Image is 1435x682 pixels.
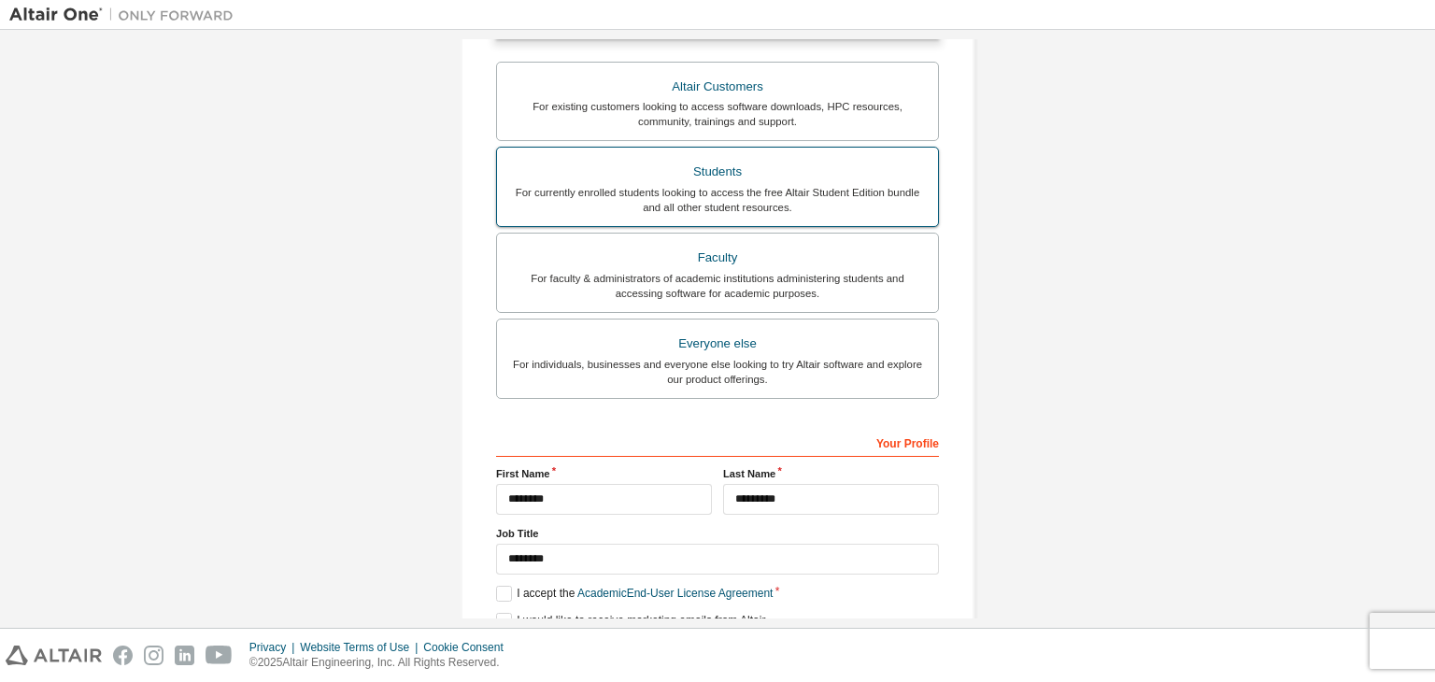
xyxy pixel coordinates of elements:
[206,646,233,665] img: youtube.svg
[9,6,243,24] img: Altair One
[496,427,939,457] div: Your Profile
[508,357,927,387] div: For individuals, businesses and everyone else looking to try Altair software and explore our prod...
[175,646,194,665] img: linkedin.svg
[249,640,300,655] div: Privacy
[577,587,773,600] a: Academic End-User License Agreement
[496,586,773,602] label: I accept the
[496,613,765,629] label: I would like to receive marketing emails from Altair
[508,245,927,271] div: Faculty
[508,331,927,357] div: Everyone else
[113,646,133,665] img: facebook.svg
[496,466,712,481] label: First Name
[508,159,927,185] div: Students
[423,640,514,655] div: Cookie Consent
[508,185,927,215] div: For currently enrolled students looking to access the free Altair Student Edition bundle and all ...
[249,655,515,671] p: © 2025 Altair Engineering, Inc. All Rights Reserved.
[496,526,939,541] label: Job Title
[508,74,927,100] div: Altair Customers
[6,646,102,665] img: altair_logo.svg
[508,271,927,301] div: For faculty & administrators of academic institutions administering students and accessing softwa...
[723,466,939,481] label: Last Name
[144,646,163,665] img: instagram.svg
[508,99,927,129] div: For existing customers looking to access software downloads, HPC resources, community, trainings ...
[300,640,423,655] div: Website Terms of Use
